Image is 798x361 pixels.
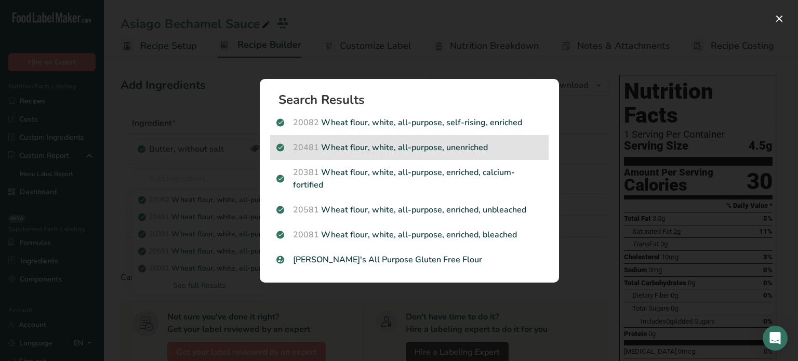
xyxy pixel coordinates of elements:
h1: Search Results [278,93,549,106]
span: 20081 [293,229,319,240]
p: Wheat flour, white, all-purpose, enriched, unbleached [276,204,542,216]
p: Wheat flour, white, all-purpose, unenriched [276,141,542,154]
span: 20082 [293,117,319,128]
p: Wheat flour, white, all-purpose, enriched, bleached [276,229,542,241]
div: Open Intercom Messenger [763,326,788,351]
span: 20581 [293,204,319,216]
span: 20481 [293,142,319,153]
p: Wheat flour, white, all-purpose, enriched, calcium-fortified [276,166,542,191]
p: Wheat flour, white, all-purpose, self-rising, enriched [276,116,542,129]
p: [PERSON_NAME]'s All Purpose Gluten Free Flour [276,253,542,266]
span: 20381 [293,167,319,178]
